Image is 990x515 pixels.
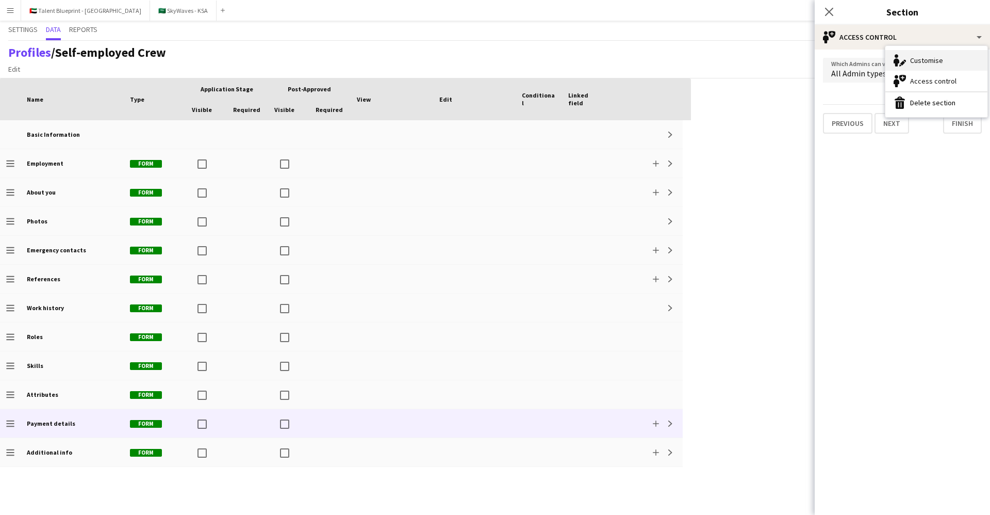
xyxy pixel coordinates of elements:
[130,189,162,197] span: Form
[27,131,80,138] b: Basic Information
[130,333,162,341] span: Form
[130,95,144,103] span: Type
[885,92,987,113] button: Delete section
[27,275,60,283] b: References
[130,449,162,457] span: Form
[27,420,75,427] b: Payment details
[8,26,38,33] span: Settings
[55,44,166,60] span: Self-employed Crew
[27,217,47,225] b: Photos
[130,276,162,283] span: Form
[27,391,58,398] b: Attributes
[130,304,162,312] span: Form
[233,106,260,114] span: Required
[568,91,602,107] span: Linked field
[885,71,987,91] div: Access control
[823,113,872,134] button: Previous
[130,420,162,428] span: Form
[8,65,20,74] span: Edit
[522,91,556,107] span: Conditional
[201,85,253,93] span: Application stage
[130,391,162,399] span: Form
[192,106,212,114] span: Visible
[27,159,63,167] b: Employment
[27,246,86,254] b: Emergency contacts
[831,68,886,78] span: All Admin types
[150,1,217,21] button: 🇸🇦 SkyWaves - KSA
[27,362,43,369] b: Skills
[69,26,97,33] span: Reports
[21,1,150,21] button: 🇦🇪 Talent Blueprint - [GEOGRAPHIC_DATA]
[27,333,43,341] b: Roles
[27,448,72,456] b: Additional info
[943,113,982,134] button: Finish
[130,362,162,370] span: Form
[27,95,43,103] span: Name
[874,113,909,134] button: Next
[8,44,51,60] a: Profiles
[46,26,61,33] span: Data
[4,62,24,76] a: Edit
[130,218,162,226] span: Form
[27,304,64,312] b: Work history
[288,85,331,93] span: Post-Approved
[357,95,371,103] span: View
[885,50,987,71] div: Customise
[274,106,294,114] span: Visible
[815,25,990,50] div: Access control
[27,188,56,196] b: About you
[815,5,990,19] h3: Section
[8,45,166,60] h1: /
[130,247,162,254] span: Form
[316,106,343,114] span: Required
[130,160,162,168] span: Form
[439,95,452,103] span: Edit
